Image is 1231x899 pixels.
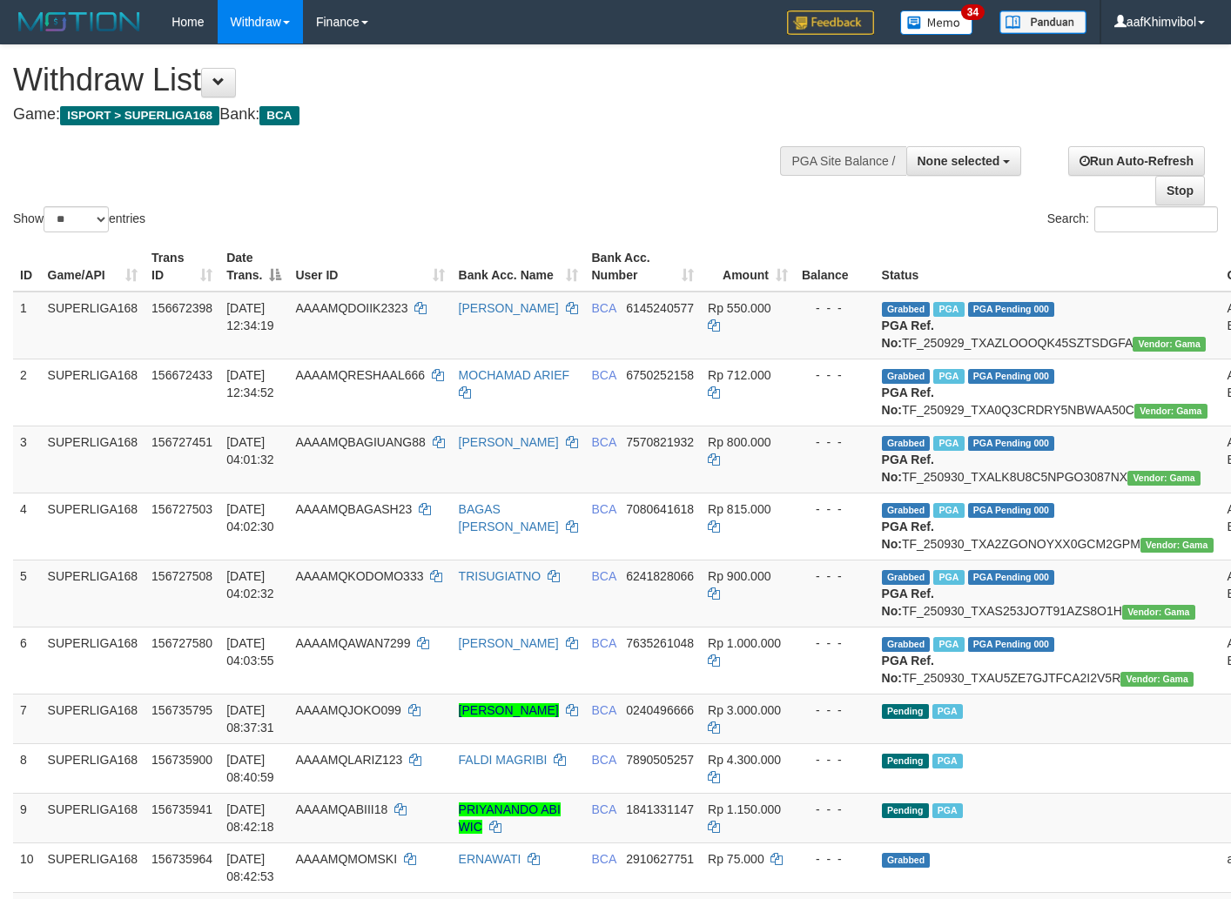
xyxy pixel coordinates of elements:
[882,654,934,685] b: PGA Ref. No:
[41,743,145,793] td: SUPERLIGA168
[13,560,41,627] td: 5
[13,627,41,694] td: 6
[626,435,694,449] span: Copy 7570821932 to clipboard
[626,569,694,583] span: Copy 6241828066 to clipboard
[708,703,781,717] span: Rp 3.000.000
[882,302,931,317] span: Grabbed
[802,801,868,818] div: - - -
[459,802,561,834] a: PRIYANANDO ABI WIC
[802,299,868,317] div: - - -
[295,368,425,382] span: AAAAMQRESHAAL666
[151,753,212,767] span: 156735900
[1047,206,1218,232] label: Search:
[13,793,41,842] td: 9
[626,802,694,816] span: Copy 1841331147 to clipboard
[41,359,145,426] td: SUPERLIGA168
[226,636,274,668] span: [DATE] 04:03:55
[882,520,934,551] b: PGA Ref. No:
[875,426,1221,493] td: TF_250930_TXALK8U8C5NPGO3087NX
[932,754,963,768] span: Marked by aafchoeunmanni
[968,637,1055,652] span: PGA Pending
[802,366,868,384] div: - - -
[932,803,963,818] span: Marked by aafchoeunmanni
[226,368,274,399] span: [DATE] 12:34:52
[626,368,694,382] span: Copy 6750252158 to clipboard
[701,242,795,292] th: Amount: activate to sort column ascending
[802,567,868,585] div: - - -
[13,743,41,793] td: 8
[592,636,616,650] span: BCA
[882,587,934,618] b: PGA Ref. No:
[882,386,934,417] b: PGA Ref. No:
[1134,404,1207,419] span: Vendor URL: https://trx31.1velocity.biz
[1140,538,1214,553] span: Vendor URL: https://trx31.1velocity.biz
[592,753,616,767] span: BCA
[13,292,41,359] td: 1
[968,302,1055,317] span: PGA Pending
[145,242,219,292] th: Trans ID: activate to sort column ascending
[592,435,616,449] span: BCA
[592,802,616,816] span: BCA
[875,242,1221,292] th: Status
[933,637,964,652] span: Marked by aafchoeunmanni
[226,802,274,834] span: [DATE] 08:42:18
[41,694,145,743] td: SUPERLIGA168
[802,634,868,652] div: - - -
[151,569,212,583] span: 156727508
[295,703,400,717] span: AAAAMQJOKO099
[151,636,212,650] span: 156727580
[13,63,804,97] h1: Withdraw List
[882,503,931,518] span: Grabbed
[961,4,985,20] span: 34
[933,369,964,384] span: Marked by aafsoycanthlai
[875,493,1221,560] td: TF_250930_TXA2ZGONOYXX0GCM2GPM
[626,502,694,516] span: Copy 7080641618 to clipboard
[41,242,145,292] th: Game/API: activate to sort column ascending
[626,703,694,717] span: Copy 0240496666 to clipboard
[1068,146,1205,176] a: Run Auto-Refresh
[288,242,451,292] th: User ID: activate to sort column ascending
[708,753,781,767] span: Rp 4.300.000
[13,359,41,426] td: 2
[802,500,868,518] div: - - -
[875,627,1221,694] td: TF_250930_TXAU5ZE7GJTFCA2I2V5R
[151,802,212,816] span: 156735941
[1127,471,1201,486] span: Vendor URL: https://trx31.1velocity.biz
[875,292,1221,359] td: TF_250929_TXAZLOOOQK45SZTSDGFA
[708,435,770,449] span: Rp 800.000
[459,636,559,650] a: [PERSON_NAME]
[933,436,964,451] span: Marked by aafchoeunmanni
[13,694,41,743] td: 7
[882,754,929,768] span: Pending
[882,319,934,350] b: PGA Ref. No:
[41,292,145,359] td: SUPERLIGA168
[1133,337,1206,352] span: Vendor URL: https://trx31.1velocity.biz
[41,842,145,892] td: SUPERLIGA168
[41,426,145,493] td: SUPERLIGA168
[708,502,770,516] span: Rp 815.000
[60,106,219,125] span: ISPORT > SUPERLIGA168
[882,570,931,585] span: Grabbed
[41,627,145,694] td: SUPERLIGA168
[1122,605,1195,620] span: Vendor URL: https://trx31.1velocity.biz
[875,359,1221,426] td: TF_250929_TXA0Q3CRDRY5NBWAA50C
[882,369,931,384] span: Grabbed
[151,703,212,717] span: 156735795
[295,852,397,866] span: AAAAMQMOMSKI
[999,10,1086,34] img: panduan.png
[795,242,875,292] th: Balance
[882,453,934,484] b: PGA Ref. No:
[459,703,559,717] a: [PERSON_NAME]
[226,435,274,466] span: [DATE] 04:01:32
[592,301,616,315] span: BCA
[592,852,616,866] span: BCA
[708,301,770,315] span: Rp 550.000
[41,560,145,627] td: SUPERLIGA168
[41,493,145,560] td: SUPERLIGA168
[802,433,868,451] div: - - -
[459,435,559,449] a: [PERSON_NAME]
[459,301,559,315] a: [PERSON_NAME]
[151,852,212,866] span: 156735964
[708,569,770,583] span: Rp 900.000
[259,106,299,125] span: BCA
